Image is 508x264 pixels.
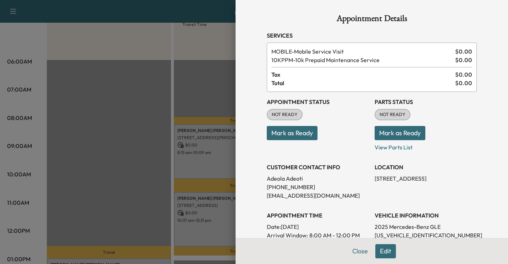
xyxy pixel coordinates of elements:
h3: Parts Status [375,98,477,106]
p: [PHONE_NUMBER] [267,183,369,191]
h3: CUSTOMER CONTACT INFO [267,163,369,171]
h1: Appointment Details [267,14,477,26]
span: Tax [271,70,455,79]
p: [US_VEHICLE_IDENTIFICATION_NUMBER] [375,231,477,240]
button: Edit [375,244,396,258]
span: NOT READY [267,111,302,118]
p: View Parts List [375,140,477,152]
p: Adeola Adeoti [267,174,369,183]
span: 8:00 AM - 12:00 PM [309,231,360,240]
span: Mobile Service Visit [271,47,452,56]
span: $ 0.00 [455,79,472,87]
h3: Appointment Status [267,98,369,106]
p: [EMAIL_ADDRESS][DOMAIN_NAME] [267,191,369,200]
p: [STREET_ADDRESS] [375,174,477,183]
span: $ 0.00 [455,56,472,64]
h3: Services [267,31,477,40]
h3: VEHICLE INFORMATION [375,211,477,220]
p: Arrival Window: [267,231,369,240]
span: $ 0.00 [455,47,472,56]
button: Mark as Ready [375,126,425,140]
span: $ 0.00 [455,70,472,79]
p: 2025 Mercedes-Benz GLE [375,222,477,231]
button: Mark as Ready [267,126,317,140]
span: NOT READY [375,111,410,118]
h3: APPOINTMENT TIME [267,211,369,220]
p: Date: [DATE] [267,222,369,231]
span: 10k Prepaid Maintenance Service [271,56,452,64]
span: Total [271,79,455,87]
h3: LOCATION [375,163,477,171]
button: Close [348,244,372,258]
